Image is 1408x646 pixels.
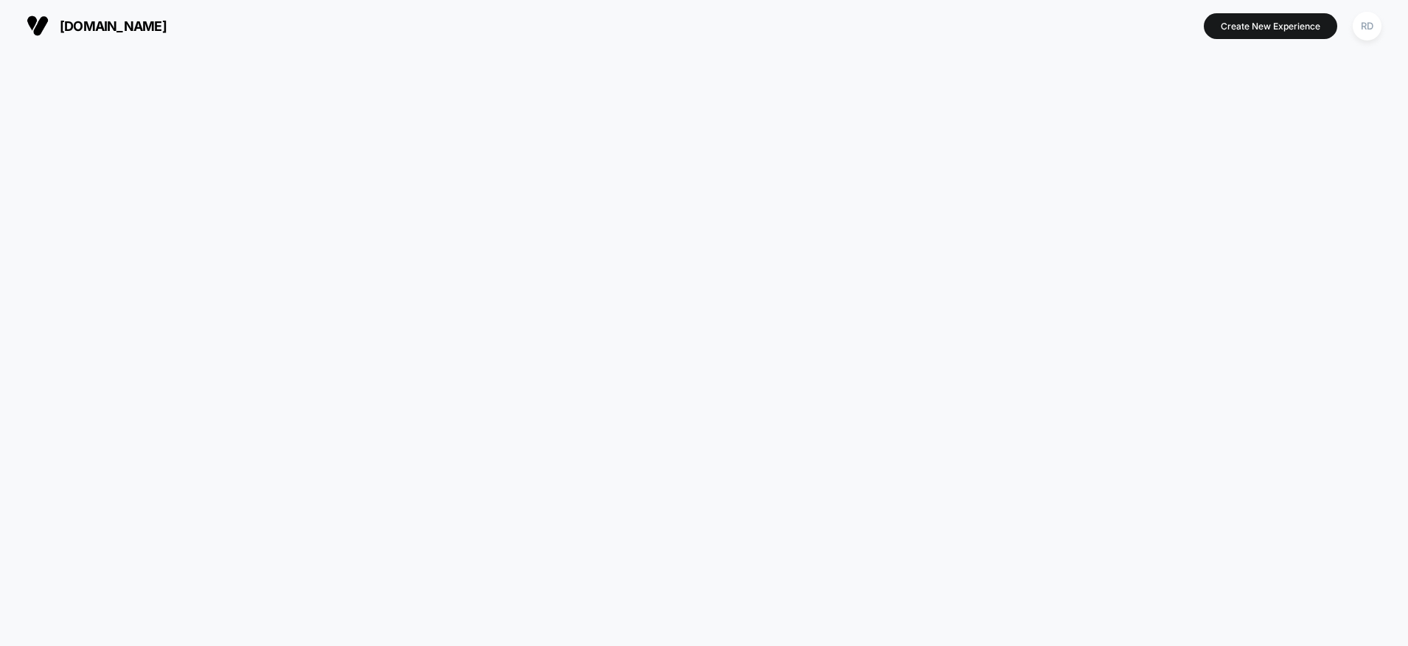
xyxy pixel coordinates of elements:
span: [DOMAIN_NAME] [60,18,167,34]
img: Visually logo [27,15,49,37]
button: Create New Experience [1204,13,1337,39]
button: [DOMAIN_NAME] [22,14,171,38]
button: RD [1348,11,1386,41]
div: RD [1353,12,1381,41]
